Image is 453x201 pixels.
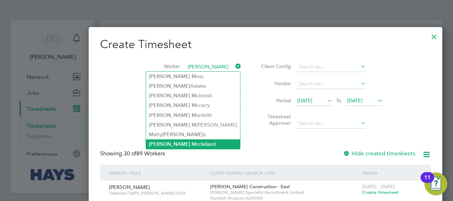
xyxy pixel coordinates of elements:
[208,165,360,181] div: Client Config / Vendor / Site
[343,150,415,157] label: Hide created timesheets
[149,93,190,99] b: [PERSON_NAME]
[146,100,240,110] li: ccarry
[360,165,424,181] div: Period
[192,73,196,79] b: M
[146,81,240,91] li: Ada s
[146,110,240,120] li: onteith
[192,112,196,118] b: M
[100,150,166,158] div: Showing
[296,79,366,89] input: Search for...
[362,184,395,190] span: [DATE] - [DATE]
[347,97,363,104] span: [DATE]
[124,150,165,157] span: 89 Workers
[109,190,205,196] span: Gateman/Traffic [PERSON_NAME] 2025
[192,93,196,99] b: M
[296,62,366,72] input: Search for...
[296,119,366,129] input: Search for...
[149,102,190,108] b: [PERSON_NAME]
[210,195,359,201] span: Norwich Museum (52X008)
[149,132,153,138] b: M
[146,130,240,139] li: atty s
[149,122,190,128] b: [PERSON_NAME]
[146,139,240,149] li: cclelland
[149,73,190,79] b: [PERSON_NAME]
[259,113,291,126] label: Timesheet Approver
[109,184,150,190] span: [PERSON_NAME]
[149,83,190,89] b: [PERSON_NAME]
[259,80,291,87] label: Vendor
[199,83,204,89] b: m
[424,177,431,187] div: 11
[210,190,359,195] span: [PERSON_NAME] Specialist Recruitment Limited
[148,63,180,69] label: Worker
[149,141,190,147] b: [PERSON_NAME]
[149,112,190,118] b: [PERSON_NAME]
[210,184,290,190] span: [PERSON_NAME] Construction - East
[192,141,196,147] b: M
[124,150,136,157] span: 30 of
[146,91,240,100] li: cintosh
[146,120,240,130] li: [PERSON_NAME]
[297,97,312,104] span: [DATE]
[259,97,291,104] label: Period
[185,62,241,72] input: Search for...
[334,96,343,105] span: To
[362,189,399,195] span: Create timesheet
[425,172,447,195] button: Open Resource Center, 11 new notifications
[162,132,203,138] b: [PERSON_NAME]
[107,165,208,181] div: Worker / Role
[192,102,196,108] b: M
[259,63,291,69] label: Client Config
[146,72,240,81] li: oss
[100,37,431,52] h2: Create Timesheet
[192,122,196,128] b: M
